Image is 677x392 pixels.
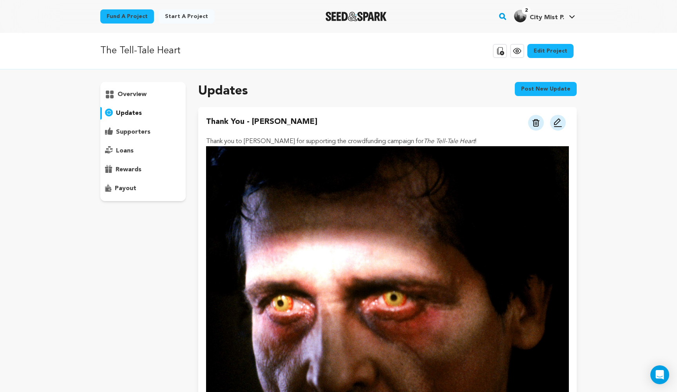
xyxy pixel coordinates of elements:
button: supporters [100,126,186,138]
button: payout [100,182,186,195]
a: City Mist P.'s Profile [512,8,577,22]
a: Fund a project [100,9,154,24]
button: rewards [100,163,186,176]
span: City Mist P. [530,15,564,21]
button: Post new update [515,82,577,96]
a: Seed&Spark Homepage [326,12,387,21]
p: loans [116,146,134,156]
a: Start a project [159,9,214,24]
span: 2 [522,7,531,15]
img: pencil.svg [553,118,563,127]
img: Seed&Spark Logo Dark Mode [326,12,387,21]
p: updates [116,109,142,118]
button: overview [100,88,186,101]
a: Edit Project [527,44,574,58]
h2: Updates [198,82,248,101]
p: payout [115,184,136,193]
button: updates [100,107,186,120]
img: trash.svg [532,119,539,127]
img: City%20Mist%20Productions%20Icon.png [514,10,527,22]
p: rewards [116,165,141,174]
h4: Thank You - [PERSON_NAME] [206,116,317,131]
div: City Mist P.'s Profile [514,10,564,22]
button: loans [100,145,186,157]
span: City Mist P.'s Profile [512,8,577,25]
p: supporters [116,127,150,137]
div: Open Intercom Messenger [650,365,669,384]
p: overview [118,90,147,99]
em: The Tell-Tale Heart [424,138,475,145]
p: The Tell-Tale Heart [100,44,181,58]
